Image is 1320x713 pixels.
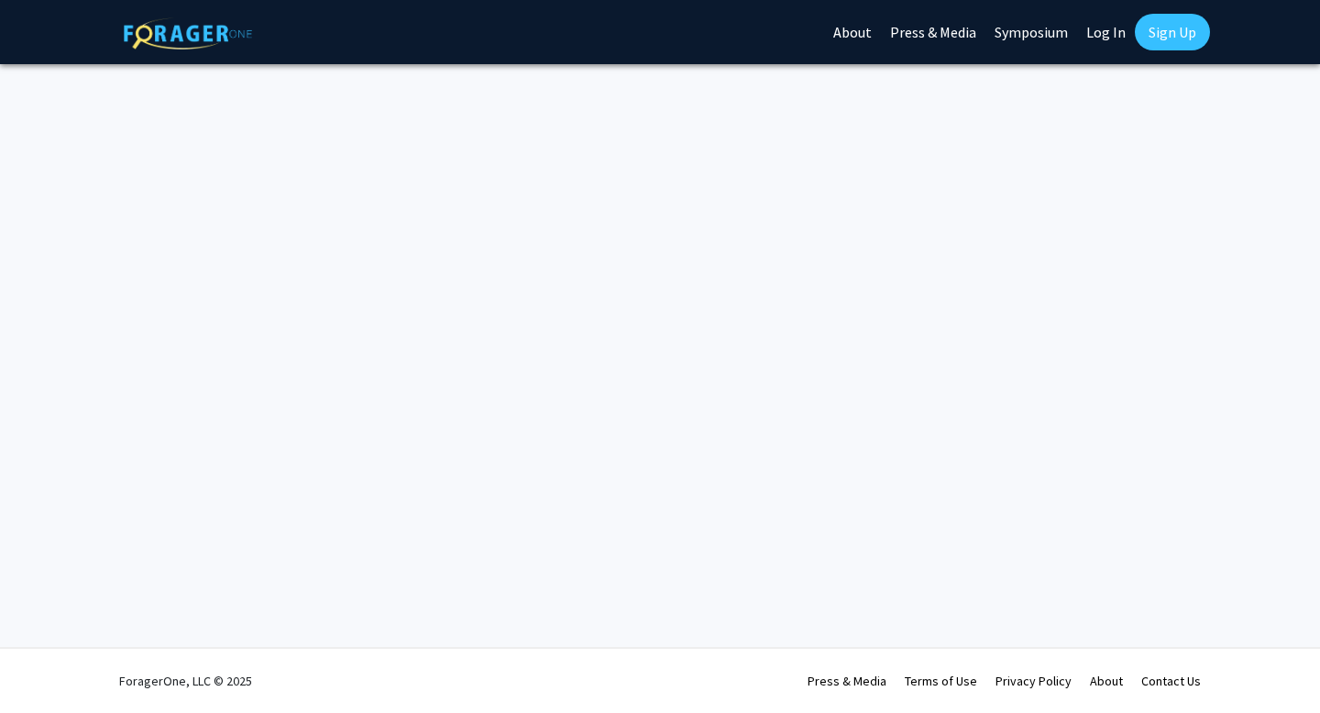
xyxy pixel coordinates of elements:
a: Sign Up [1135,14,1210,50]
div: ForagerOne, LLC © 2025 [119,649,252,713]
a: Press & Media [808,673,886,689]
img: ForagerOne Logo [124,17,252,49]
a: Terms of Use [905,673,977,689]
a: Privacy Policy [995,673,1072,689]
a: About [1090,673,1123,689]
a: Contact Us [1141,673,1201,689]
